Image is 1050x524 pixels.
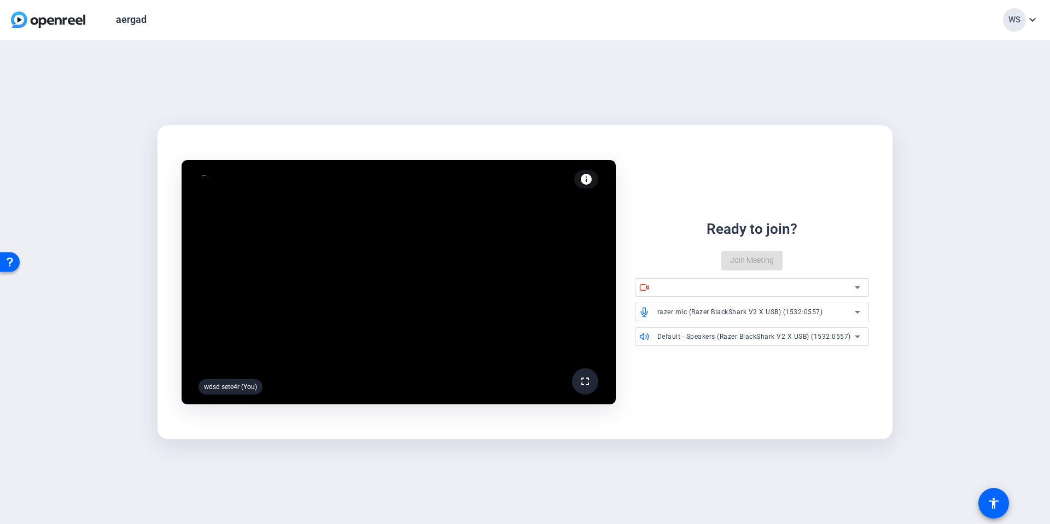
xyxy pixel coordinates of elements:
span: razer mic (Razer BlackShark V2 X USB) (1532:0557) [657,308,823,316]
mat-icon: expand_more [1026,13,1039,26]
mat-icon: accessibility [987,497,1000,510]
div: WS [1003,8,1026,32]
div: aergad [116,13,147,26]
span: Default - Speakers (Razer BlackShark V2 X USB) (1532:0557) [657,333,851,340]
mat-icon: fullscreen [579,375,592,388]
mat-icon: info [580,173,593,186]
img: OpenReel logo [11,11,85,28]
div: Ready to join? [707,219,797,240]
div: wdsd sete4r (You) [199,379,262,395]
